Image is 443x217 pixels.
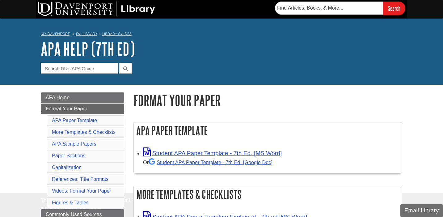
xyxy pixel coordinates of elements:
[52,153,86,158] a: Paper Sections
[76,32,97,36] a: DU Library
[41,39,134,58] a: APA Help (7th Ed)
[133,92,402,108] h1: Format Your Paper
[52,200,89,205] a: Figures & Tables
[383,2,405,15] input: Search
[38,2,155,16] img: DU Library
[46,106,87,111] span: Format Your Paper
[41,104,124,114] a: Format Your Paper
[41,30,402,40] nav: breadcrumb
[52,165,82,170] a: Capitalization
[52,177,108,182] a: References: Title Formats
[46,212,102,217] span: Commonly Used Sources
[41,31,70,36] a: My Davenport
[52,118,97,123] a: APA Paper Template
[143,160,272,165] small: Or
[52,188,111,194] a: Videos: Format Your Paper
[102,32,132,36] a: Library Guides
[52,141,96,147] a: APA Sample Papers
[46,95,70,100] span: APA Home
[275,2,383,15] input: Find Articles, Books, & More...
[52,130,116,135] a: More Templates & Checklists
[275,2,405,15] form: Searches DU Library's articles, books, and more
[134,122,402,139] h2: APA Paper Template
[134,186,402,202] h2: More Templates & Checklists
[41,63,118,74] input: Search DU's APA Guide
[143,150,282,156] a: Link opens in new window
[149,160,272,165] a: Student APA Paper Template - 7th Ed. [Google Doc]
[41,92,124,103] a: APA Home
[400,204,443,217] button: Email Library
